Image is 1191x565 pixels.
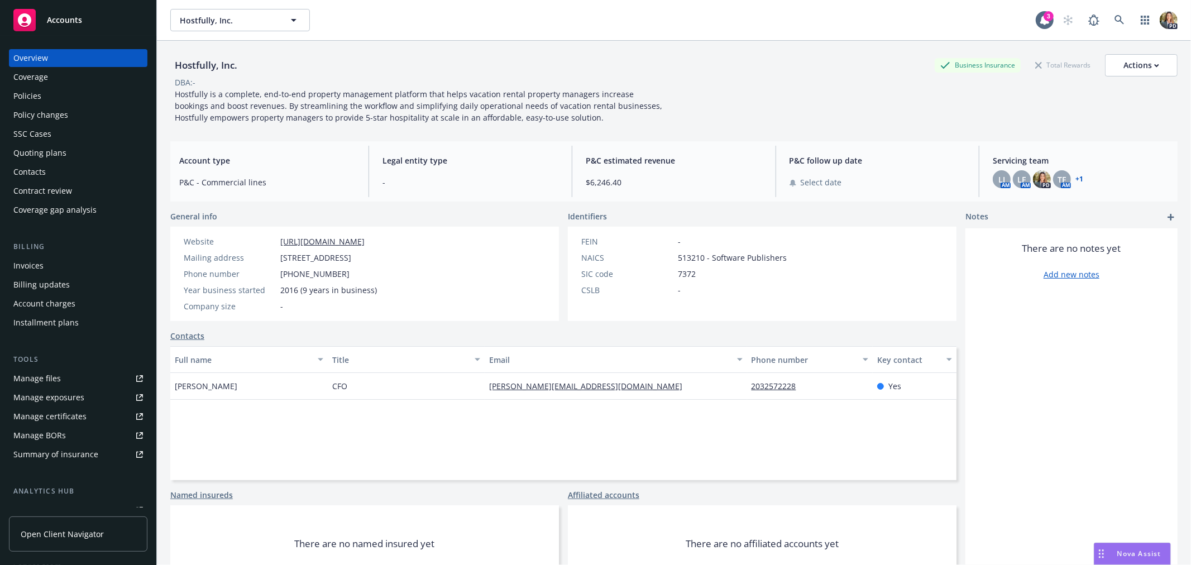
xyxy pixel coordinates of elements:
[9,241,147,252] div: Billing
[382,176,558,188] span: -
[678,268,696,280] span: 7372
[9,106,147,124] a: Policy changes
[13,68,48,86] div: Coverage
[184,300,276,312] div: Company size
[1164,210,1178,224] a: add
[9,4,147,36] a: Accounts
[184,252,276,264] div: Mailing address
[888,380,901,392] span: Yes
[581,252,673,264] div: NAICS
[747,346,873,373] button: Phone number
[9,49,147,67] a: Overview
[678,236,681,247] span: -
[295,537,435,550] span: There are no named insured yet
[993,155,1169,166] span: Servicing team
[1160,11,1178,29] img: photo
[280,236,365,247] a: [URL][DOMAIN_NAME]
[170,330,204,342] a: Contacts
[13,501,106,519] div: Loss summary generator
[1017,174,1026,185] span: LF
[581,236,673,247] div: FEIN
[175,76,195,88] div: DBA: -
[1083,9,1105,31] a: Report a Bug
[9,201,147,219] a: Coverage gap analysis
[1094,543,1108,564] div: Drag to move
[13,276,70,294] div: Billing updates
[9,257,147,275] a: Invoices
[686,537,839,550] span: There are no affiliated accounts yet
[170,489,233,501] a: Named insureds
[280,284,377,296] span: 2016 (9 years in business)
[332,380,347,392] span: CFO
[1033,170,1051,188] img: photo
[184,284,276,296] div: Year business started
[9,295,147,313] a: Account charges
[9,370,147,387] a: Manage files
[9,276,147,294] a: Billing updates
[13,125,51,143] div: SSC Cases
[489,354,730,366] div: Email
[170,210,217,222] span: General info
[9,389,147,406] a: Manage exposures
[170,9,310,31] button: Hostfully, Inc.
[13,106,68,124] div: Policy changes
[9,182,147,200] a: Contract review
[790,155,965,166] span: P&C follow up date
[175,380,237,392] span: [PERSON_NAME]
[175,89,664,123] span: Hostfully is a complete, end-to-end property management platform that helps vacation rental prope...
[1108,9,1131,31] a: Search
[9,125,147,143] a: SSC Cases
[13,163,46,181] div: Contacts
[9,68,147,86] a: Coverage
[179,155,355,166] span: Account type
[1075,176,1083,183] a: +1
[1058,174,1066,185] span: TF
[332,354,468,366] div: Title
[9,408,147,425] a: Manage certificates
[581,284,673,296] div: CSLB
[13,201,97,219] div: Coverage gap analysis
[13,257,44,275] div: Invoices
[586,176,762,188] span: $6,246.40
[1094,543,1171,565] button: Nova Assist
[9,427,147,444] a: Manage BORs
[1057,9,1079,31] a: Start snowing
[170,346,328,373] button: Full name
[13,49,48,67] div: Overview
[184,236,276,247] div: Website
[280,252,351,264] span: [STREET_ADDRESS]
[13,314,79,332] div: Installment plans
[175,354,311,366] div: Full name
[935,58,1021,72] div: Business Insurance
[1044,269,1099,280] a: Add new notes
[873,346,956,373] button: Key contact
[9,354,147,365] div: Tools
[9,144,147,162] a: Quoting plans
[9,314,147,332] a: Installment plans
[568,489,639,501] a: Affiliated accounts
[678,252,787,264] span: 513210 - Software Publishers
[485,346,747,373] button: Email
[9,501,147,519] a: Loss summary generator
[13,427,66,444] div: Manage BORs
[752,381,805,391] a: 2032572228
[678,284,681,296] span: -
[1022,242,1121,255] span: There are no notes yet
[9,486,147,497] div: Analytics hub
[13,87,41,105] div: Policies
[13,446,98,463] div: Summary of insurance
[21,528,104,540] span: Open Client Navigator
[489,381,691,391] a: [PERSON_NAME][EMAIL_ADDRESS][DOMAIN_NAME]
[179,176,355,188] span: P&C - Commercial lines
[581,268,673,280] div: SIC code
[47,16,82,25] span: Accounts
[568,210,607,222] span: Identifiers
[1117,549,1161,558] span: Nova Assist
[13,182,72,200] div: Contract review
[184,268,276,280] div: Phone number
[965,210,988,224] span: Notes
[877,354,940,366] div: Key contact
[9,163,147,181] a: Contacts
[586,155,762,166] span: P&C estimated revenue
